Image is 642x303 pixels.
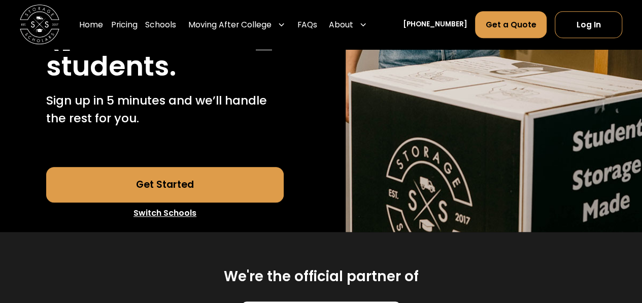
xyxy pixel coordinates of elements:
a: [PHONE_NUMBER] [403,20,467,30]
div: About [329,19,353,30]
a: Home [79,11,103,39]
a: Get a Quote [475,11,547,38]
a: Switch Schools [46,203,284,224]
img: Storage Scholars main logo [20,5,59,45]
a: FAQs [297,11,317,39]
a: Get Started [46,167,284,203]
div: About [325,11,371,39]
a: home [20,5,59,45]
p: Sign up in 5 minutes and we’ll handle the rest for you. [46,91,284,127]
a: Schools [145,11,176,39]
h2: We're the official partner of [224,267,419,286]
a: Log In [555,11,622,38]
div: Moving After College [188,19,272,30]
h1: students. [46,51,176,81]
div: Moving After College [184,11,289,39]
a: Pricing [111,11,138,39]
